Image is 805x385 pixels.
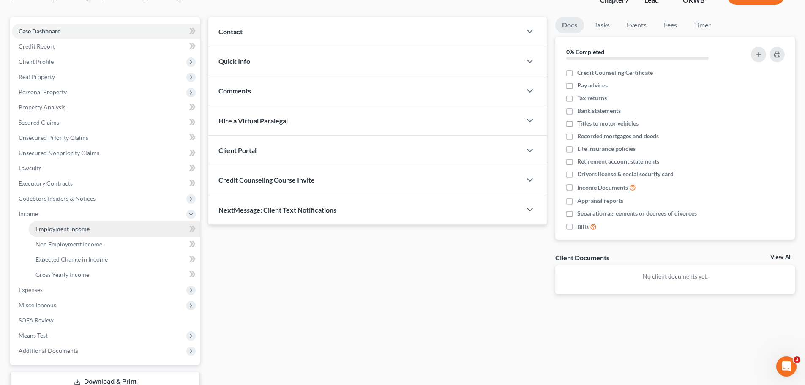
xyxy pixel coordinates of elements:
span: 2 [794,356,800,363]
a: Timer [687,17,718,33]
a: Expected Change in Income [29,252,200,267]
span: Case Dashboard [19,27,61,35]
span: Executory Contracts [19,180,73,187]
a: Non Employment Income [29,237,200,252]
span: Personal Property [19,88,67,96]
a: Unsecured Priority Claims [12,130,200,145]
a: Docs [555,17,584,33]
span: Hire a Virtual Paralegal [218,117,288,125]
a: Property Analysis [12,100,200,115]
span: Unsecured Priority Claims [19,134,88,141]
span: Life insurance policies [577,145,636,153]
span: Unsecured Nonpriority Claims [19,149,99,156]
span: Property Analysis [19,104,65,111]
span: Miscellaneous [19,301,56,309]
a: Secured Claims [12,115,200,130]
span: Contact [218,27,243,35]
span: Appraisal reports [577,197,623,205]
span: Credit Report [19,43,55,50]
span: Client Portal [218,146,257,154]
span: Bank statements [577,106,621,115]
span: Expected Change in Income [35,256,108,263]
a: Events [620,17,653,33]
span: NextMessage: Client Text Notifications [218,206,336,214]
span: Client Profile [19,58,54,65]
span: Lawsuits [19,164,41,172]
span: Titles to motor vehicles [577,119,639,128]
span: Separation agreements or decrees of divorces [577,209,697,218]
a: Lawsuits [12,161,200,176]
a: Case Dashboard [12,24,200,39]
a: Executory Contracts [12,176,200,191]
a: Credit Report [12,39,200,54]
a: Tasks [587,17,617,33]
strong: 0% Completed [566,48,604,55]
span: Comments [218,87,251,95]
span: Income Documents [577,183,628,192]
span: Real Property [19,73,55,80]
span: Pay advices [577,81,608,90]
span: Gross Yearly Income [35,271,89,278]
span: Means Test [19,332,48,339]
span: Credit Counseling Certificate [577,68,653,77]
a: Gross Yearly Income [29,267,200,282]
a: Employment Income [29,221,200,237]
span: Codebtors Insiders & Notices [19,195,96,202]
span: Recorded mortgages and deeds [577,132,659,140]
span: Secured Claims [19,119,59,126]
span: Bills [577,223,589,231]
div: Client Documents [555,253,609,262]
span: Tax returns [577,94,607,102]
span: Drivers license & social security card [577,170,674,178]
a: Unsecured Nonpriority Claims [12,145,200,161]
span: SOFA Review [19,317,54,324]
span: Credit Counseling Course Invite [218,176,315,184]
p: No client documents yet. [562,272,788,281]
a: Fees [657,17,684,33]
span: Quick Info [218,57,250,65]
span: Non Employment Income [35,240,102,248]
span: Expenses [19,286,43,293]
a: SOFA Review [12,313,200,328]
iframe: Intercom live chat [776,356,797,377]
a: View All [770,254,791,260]
span: Employment Income [35,225,90,232]
span: Income [19,210,38,217]
span: Additional Documents [19,347,78,354]
span: Retirement account statements [577,157,659,166]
